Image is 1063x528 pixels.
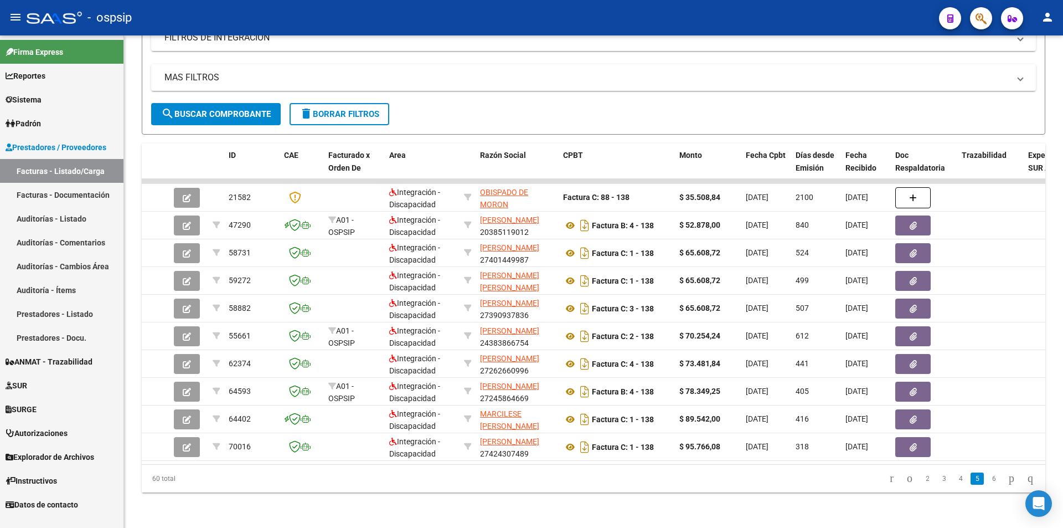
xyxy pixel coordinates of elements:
span: 840 [796,221,809,229]
span: [DATE] [746,359,768,368]
i: Descargar documento [577,272,592,290]
span: 612 [796,331,809,340]
strong: Factura C: 2 - 138 [592,332,654,341]
a: 2 [921,473,934,485]
span: OBISPADO DE MORON [480,188,528,209]
strong: Factura C: 1 - 138 [592,443,654,452]
span: [PERSON_NAME] [480,326,539,335]
span: [DATE] [746,276,768,285]
span: Integración - Discapacidad [389,382,440,403]
datatable-header-cell: CAE [280,143,324,192]
span: [DATE] [845,442,868,451]
span: [DATE] [746,442,768,451]
i: Descargar documento [577,438,592,456]
mat-icon: delete [300,107,313,120]
span: Días desde Emisión [796,151,834,172]
a: 5 [971,473,984,485]
span: 62374 [229,359,251,368]
span: 58882 [229,304,251,312]
span: Integración - Discapacidad [389,354,440,376]
span: 416 [796,414,809,423]
span: Trazabilidad [962,151,1007,160]
mat-icon: person [1041,11,1054,24]
span: [DATE] [845,276,868,285]
strong: $ 65.608,72 [679,248,720,257]
datatable-header-cell: Facturado x Orden De [324,143,385,192]
span: Sistema [6,94,42,106]
span: A01 - OSPSIP [328,216,355,237]
span: 64593 [229,387,251,396]
div: 23939622934 [480,269,554,293]
span: Monto [679,151,702,160]
span: 405 [796,387,809,396]
li: page 5 [969,469,985,488]
span: Datos de contacto [6,499,78,511]
li: page 6 [985,469,1002,488]
strong: $ 95.766,08 [679,442,720,451]
datatable-header-cell: Area [385,143,460,192]
span: [PERSON_NAME] [480,299,539,307]
a: go to next page [1004,473,1019,485]
datatable-header-cell: Fecha Recibido [841,143,891,192]
mat-panel-title: MAS FILTROS [164,71,1009,84]
span: ID [229,151,236,160]
span: A01 - OSPSIP [328,326,355,348]
span: 55661 [229,331,251,340]
strong: Factura C: 1 - 138 [592,276,654,285]
span: [PERSON_NAME] [480,437,539,446]
strong: $ 65.608,72 [679,276,720,285]
datatable-header-cell: Días desde Emisión [791,143,841,192]
i: Descargar documento [577,300,592,317]
span: Instructivos [6,475,57,487]
datatable-header-cell: Trazabilidad [957,143,1024,192]
span: Integración - Discapacidad [389,271,440,293]
strong: Factura C: 3 - 138 [592,304,654,313]
strong: Factura C: 1 - 138 [592,415,654,424]
i: Descargar documento [577,383,592,401]
span: [PERSON_NAME] [480,243,539,252]
strong: Factura C: 4 - 138 [592,360,654,368]
div: 27424307489 [480,435,554,459]
datatable-header-cell: Monto [675,143,741,192]
span: Facturado x Orden De [328,151,370,172]
mat-expansion-panel-header: MAS FILTROS [151,64,1036,91]
span: CPBT [563,151,583,160]
span: 441 [796,359,809,368]
mat-icon: menu [9,11,22,24]
span: 47290 [229,221,251,229]
a: go to first page [885,473,899,485]
span: 318 [796,442,809,451]
span: Explorador de Archivos [6,451,94,463]
li: page 4 [952,469,969,488]
span: [DATE] [746,414,768,423]
span: 499 [796,276,809,285]
strong: $ 70.254,24 [679,331,720,340]
span: Fecha Cpbt [746,151,786,160]
div: 27390937836 [480,297,554,320]
span: Autorizaciones [6,427,68,439]
i: Descargar documento [577,411,592,428]
span: [DATE] [845,387,868,396]
span: A01 - OSPSIP [328,382,355,403]
div: 20385119012 [480,214,554,237]
li: page 2 [919,469,936,488]
span: Prestadores / Proveedores [6,141,106,153]
span: Borrar Filtros [300,109,379,119]
span: SUR [6,380,27,392]
span: Integración - Discapacidad [389,216,440,237]
i: Descargar documento [577,244,592,262]
div: 30542144595 [480,186,554,209]
strong: Factura C: 88 - 138 [563,193,629,202]
span: [DATE] [746,387,768,396]
span: [PERSON_NAME] [480,354,539,363]
span: Integración - Discapacidad [389,243,440,265]
span: [PERSON_NAME] [480,216,539,224]
strong: $ 65.608,72 [679,304,720,312]
mat-panel-title: FILTROS DE INTEGRACION [164,32,1009,44]
span: Firma Express [6,46,63,58]
strong: $ 78.349,25 [679,387,720,396]
span: Integración - Discapacidad [389,326,440,348]
span: 507 [796,304,809,312]
strong: Factura B: 4 - 138 [592,221,654,230]
mat-icon: search [161,107,174,120]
